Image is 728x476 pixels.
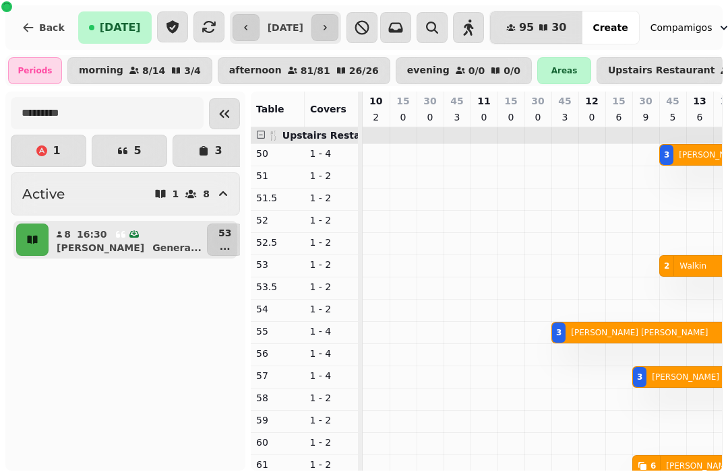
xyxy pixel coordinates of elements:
[310,436,353,449] p: 1 - 2
[8,57,62,84] div: Periods
[78,11,152,44] button: [DATE]
[650,461,656,471] div: 6
[556,327,562,338] div: 3
[206,455,223,469] p: 61.
[256,280,299,294] p: 53.5
[398,110,408,124] p: 0
[77,456,107,470] p: 12:30
[479,110,489,124] p: 0
[613,110,624,124] p: 6
[490,11,583,44] button: 9530
[256,347,299,360] p: 56
[63,327,71,341] p: 3
[11,135,86,167] button: 1
[551,22,566,33] span: 30
[477,94,490,108] p: 11
[209,98,240,129] button: Collapse sidebar
[256,191,299,205] p: 51.5
[593,23,628,32] span: Create
[256,213,299,227] p: 52
[396,57,532,84] button: evening0/00/0
[173,189,179,199] p: 1
[256,436,299,449] p: 60
[57,298,144,311] p: [PERSON_NAME]
[207,366,243,399] button: 22
[152,427,202,440] p: Genera ...
[310,458,353,471] p: 1 - 2
[207,323,243,355] button: 57
[256,458,299,471] p: 61
[586,110,597,124] p: 0
[256,169,299,182] p: 51
[100,22,141,33] span: [DATE]
[152,384,202,397] p: Genera ...
[256,236,299,249] p: 52.5
[504,94,517,108] p: 15
[582,11,638,44] button: Create
[310,413,353,427] p: 1 - 2
[214,145,222,156] p: 3
[256,413,299,427] p: 59
[152,298,198,311] p: Breakf ...
[256,147,299,160] p: 50
[218,376,231,389] p: 22
[612,94,625,108] p: 15
[51,224,204,256] button: 816:30[PERSON_NAME]Genera...
[63,456,71,470] p: 6
[468,66,485,75] p: 0 / 0
[664,261,669,271] div: 2
[256,258,299,271] p: 53
[63,284,71,298] p: 6
[558,94,571,108] p: 45
[77,228,107,241] p: 16:30
[214,290,227,303] p: 68
[77,413,107,427] p: 12:30
[53,145,60,156] p: 1
[423,94,436,108] p: 30
[694,110,705,124] p: 6
[585,94,598,108] p: 12
[349,66,379,75] p: 26 / 26
[207,224,243,256] button: 53...
[203,280,239,312] button: 68
[51,280,200,312] button: 610:45[PERSON_NAME]Breakf...
[666,94,679,108] p: 45
[450,94,463,108] p: 45
[11,11,75,44] button: Back
[533,110,543,124] p: 0
[22,184,65,203] h2: Active
[173,135,248,167] button: 3
[452,110,462,124] p: 3
[152,241,202,254] p: Genera ...
[218,333,231,346] p: 57
[268,130,389,141] span: 🍴 Upstairs Restaurant
[218,226,231,240] p: 53
[218,57,390,84] button: afternoon81/8126/26
[369,94,382,108] p: 10
[218,419,231,432] p: 28
[133,145,141,156] p: 5
[571,327,708,338] p: [PERSON_NAME] [PERSON_NAME]
[184,66,201,75] p: 3 / 4
[310,258,353,271] p: 1 - 2
[425,110,435,124] p: 0
[407,65,450,76] p: evening
[310,147,353,160] p: 1 - 4
[63,228,71,241] p: 8
[664,149,669,160] div: 3
[310,369,353,382] p: 1 - 4
[310,104,346,114] span: Covers
[256,302,299,316] p: 54
[79,65,123,76] p: morning
[650,21,712,34] span: Compamigos
[640,110,651,124] p: 9
[256,325,299,338] p: 55
[310,213,353,227] p: 1 - 2
[637,372,642,382] div: 3
[371,110,382,124] p: 2
[57,241,144,254] p: [PERSON_NAME]
[218,240,231,253] p: ...
[77,284,107,298] p: 10:45
[203,189,210,199] p: 8
[207,409,243,442] button: 28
